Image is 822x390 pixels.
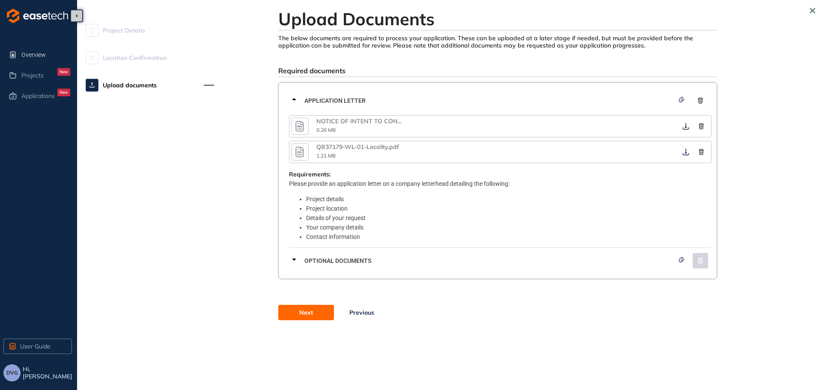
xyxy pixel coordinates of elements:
span: Upload documents [103,77,157,94]
div: New [57,68,70,76]
div: The below documents are required to process your application. These can be uploaded at a later st... [278,35,717,49]
span: Optional documents [304,256,674,265]
button: User Guide [3,339,72,354]
li: Project location [306,204,712,213]
button: Previous [334,305,390,320]
span: Next [299,308,313,317]
span: Projects [21,72,44,79]
button: Next [278,305,334,320]
h2: Upload Documents [278,9,717,29]
button: DVG [3,364,21,381]
span: NOTICE OF INTENT TO CON [316,117,398,125]
li: Project details [306,194,712,204]
li: Contact information [306,232,712,241]
li: Details of your request [306,213,712,223]
span: User Guide [20,342,51,351]
div: NOTICE OF INTENT TO CONSTRUCT AND TRENCH SHARE REQUEST - 37179.pdf [316,118,402,125]
span: Location Confirmation [103,49,167,66]
span: Requirements: [289,171,331,178]
span: Application letter [304,96,674,105]
div: Application letter [289,88,712,113]
li: Your company details [306,223,712,232]
span: Overview [21,46,70,63]
span: ... [398,117,402,125]
span: Previous [349,308,374,317]
div: Optional documents [289,248,712,274]
div: New [57,89,70,96]
span: Required documents [278,66,345,75]
span: Applications [21,92,55,100]
span: 1.21 MB [316,152,336,159]
img: logo [7,9,68,23]
span: 0.26 MB [316,127,336,133]
span: Project Details [103,22,145,39]
p: Please provide an application letter on a company letterhead detailing the following: [289,179,712,188]
span: DVG [6,370,18,376]
div: QB37179-WL-01-Locality.pdf [316,143,402,151]
span: Hi, [PERSON_NAME] [23,366,74,380]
